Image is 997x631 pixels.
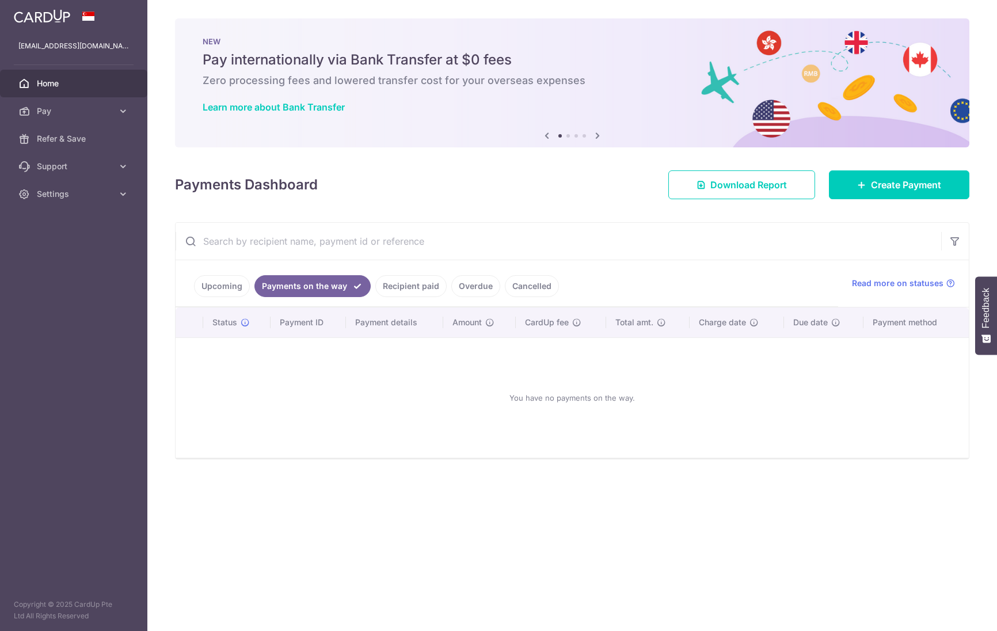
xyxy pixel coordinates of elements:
span: Download Report [710,178,787,192]
span: Read more on statuses [852,278,943,289]
span: Due date [793,317,828,328]
th: Payment method [863,307,969,337]
a: Upcoming [194,275,250,297]
img: Bank transfer banner [175,18,969,147]
p: NEW [203,37,942,46]
a: Download Report [668,170,815,199]
span: Total amt. [615,317,653,328]
iframe: Opens a widget where you can find more information [923,596,985,625]
th: Payment details [346,307,443,337]
span: Pay [37,105,113,117]
span: Create Payment [871,178,941,192]
a: Recipient paid [375,275,447,297]
img: CardUp [14,9,70,23]
span: Charge date [699,317,746,328]
h5: Pay internationally via Bank Transfer at $0 fees [203,51,942,69]
span: Status [212,317,237,328]
a: Read more on statuses [852,278,955,289]
a: Overdue [451,275,500,297]
a: Learn more about Bank Transfer [203,101,345,113]
span: Amount [452,317,482,328]
h4: Payments Dashboard [175,174,318,195]
span: Home [37,78,113,89]
span: Feedback [981,288,991,328]
span: Support [37,161,113,172]
a: Payments on the way [254,275,371,297]
span: CardUp fee [525,317,569,328]
th: Payment ID [271,307,345,337]
button: Feedback - Show survey [975,276,997,355]
div: You have no payments on the way. [189,347,955,448]
span: Settings [37,188,113,200]
input: Search by recipient name, payment id or reference [176,223,941,260]
a: Create Payment [829,170,969,199]
span: Refer & Save [37,133,113,145]
a: Cancelled [505,275,559,297]
p: [EMAIL_ADDRESS][DOMAIN_NAME] [18,40,129,52]
h6: Zero processing fees and lowered transfer cost for your overseas expenses [203,74,942,88]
